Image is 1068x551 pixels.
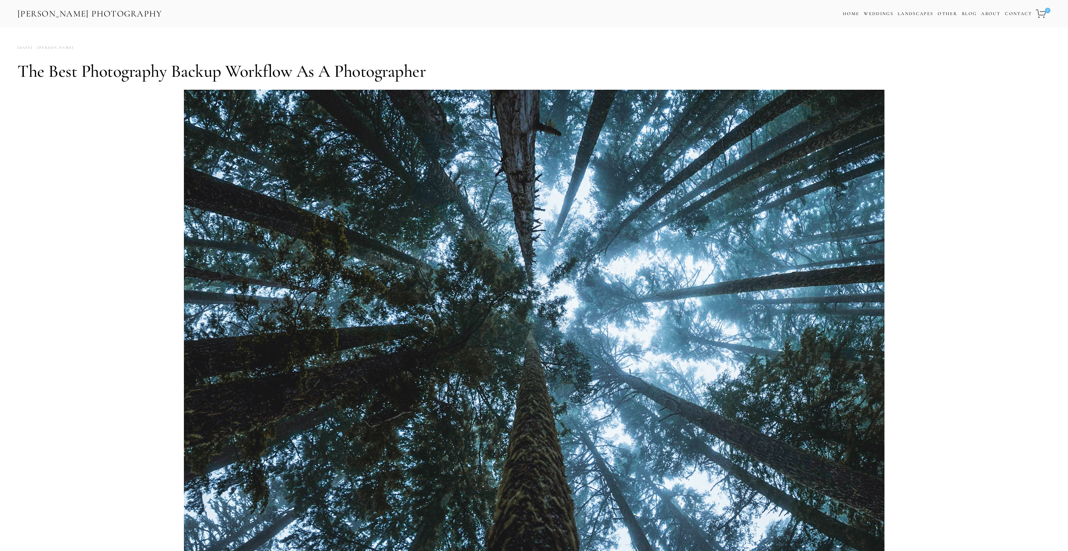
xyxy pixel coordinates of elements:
[938,11,957,16] a: Other
[981,9,1000,19] a: About
[1005,9,1032,19] a: Contact
[18,61,1050,82] h1: The Best Photography Backup Workflow as a Photographer
[898,11,933,16] a: Landscapes
[843,9,859,19] a: Home
[33,43,74,53] a: [PERSON_NAME]
[1035,5,1051,22] a: 0 items in cart
[17,6,163,22] a: [PERSON_NAME] Photography
[962,9,977,19] a: Blog
[864,11,893,16] a: Weddings
[1045,8,1050,13] span: 0
[18,43,33,53] time: [DATE]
